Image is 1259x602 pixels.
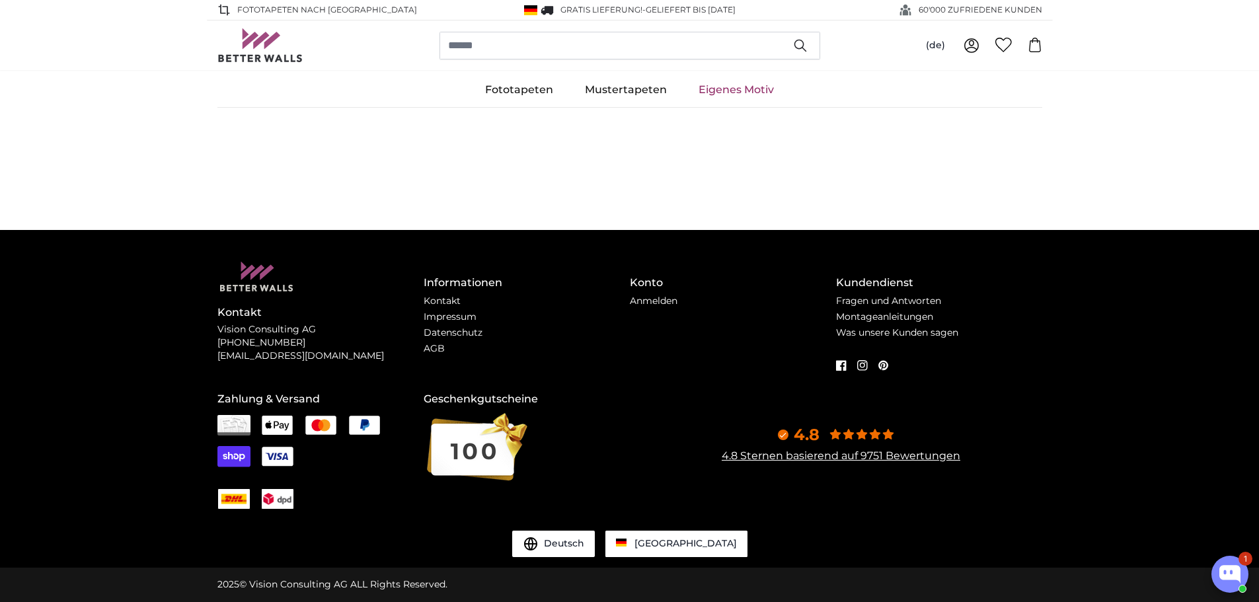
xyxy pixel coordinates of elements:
h4: Geschenkgutscheine [424,391,630,407]
a: Anmelden [630,295,677,307]
h4: Konto [630,275,836,291]
span: 60'000 ZUFRIEDENE KUNDEN [919,4,1042,16]
div: © Vision Consulting AG ALL Rights Reserved. [217,578,447,591]
span: GRATIS Lieferung! [560,5,642,15]
span: [GEOGRAPHIC_DATA] [634,537,737,549]
a: Was unsere Kunden sagen [836,326,958,338]
a: Eigenes Motiv [683,73,790,107]
button: Open chatbox [1211,556,1248,593]
div: 1 [1239,552,1252,566]
a: Datenschutz [424,326,482,338]
a: Fragen und Antworten [836,295,941,307]
span: 2025 [217,578,239,590]
p: Vision Consulting AG [PHONE_NUMBER] [EMAIL_ADDRESS][DOMAIN_NAME] [217,323,424,363]
img: DPD [262,493,293,505]
span: Fototapeten nach [GEOGRAPHIC_DATA] [237,4,417,16]
h4: Zahlung & Versand [217,391,424,407]
button: Deutsch [512,531,595,557]
img: Betterwalls [217,28,303,62]
span: Geliefert bis [DATE] [646,5,736,15]
button: (de) [915,34,956,57]
a: Montageanleitungen [836,311,933,322]
img: Rechnung [217,415,250,436]
a: AGB [424,342,445,354]
a: Fototapeten [469,73,569,107]
span: Deutsch [544,537,584,550]
h4: Kontakt [217,305,424,320]
h4: Informationen [424,275,630,291]
a: Mustertapeten [569,73,683,107]
a: Impressum [424,311,477,322]
h4: Kundendienst [836,275,1042,291]
a: Deutschland [GEOGRAPHIC_DATA] [605,531,747,557]
img: Deutschland [524,5,537,15]
a: Kontakt [424,295,461,307]
img: DHL [218,493,250,505]
img: Deutschland [616,539,627,546]
span: - [642,5,736,15]
a: 4.8 Sternen basierend auf 9751 Bewertungen [722,449,960,462]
